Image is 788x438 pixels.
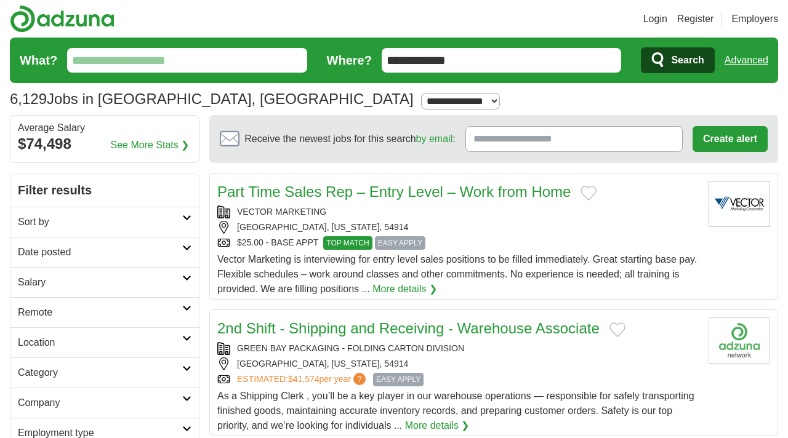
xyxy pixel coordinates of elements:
a: Part Time Sales Rep – Entry Level – Work from Home [217,183,571,200]
h2: Date posted [18,245,182,260]
a: Location [10,327,199,357]
a: 2nd Shift - Shipping and Receiving - Warehouse Associate [217,320,600,336]
h2: Salary [18,275,182,290]
a: VECTOR MARKETING [237,207,326,217]
label: What? [20,51,57,70]
span: EASY APPLY [375,236,425,250]
button: Add to favorite jobs [581,186,597,201]
a: ESTIMATED:$41,574per year? [237,373,368,386]
a: by email [416,133,453,144]
div: Average Salary [18,123,191,133]
h1: Jobs in [GEOGRAPHIC_DATA], [GEOGRAPHIC_DATA] [10,90,414,107]
span: Vector Marketing is interviewing for entry level sales positions to be filled immediately. Great ... [217,254,697,294]
a: More details ❯ [372,282,437,297]
a: Advanced [725,48,768,73]
div: $25.00 - BASE APPT [217,236,699,250]
span: As a Shipping Clerk , you’ll be a key player in our warehouse operations — responsible for safely... [217,391,694,431]
button: Search [641,47,714,73]
a: Salary [10,267,199,297]
a: Remote [10,297,199,327]
span: EASY APPLY [373,373,424,386]
h2: Sort by [18,215,182,229]
button: Create alert [693,126,768,152]
a: Date posted [10,237,199,267]
div: [GEOGRAPHIC_DATA], [US_STATE], 54914 [217,357,699,370]
button: Add to favorite jobs [609,322,625,337]
span: ? [353,373,366,385]
span: Search [671,48,704,73]
a: Sort by [10,207,199,237]
h2: Company [18,396,182,410]
h2: Remote [18,305,182,320]
h2: Category [18,365,182,380]
a: See More Stats ❯ [111,138,190,153]
a: Register [677,12,714,26]
img: Vector Marketing logo [709,181,770,227]
a: More details ❯ [405,418,470,433]
span: Receive the newest jobs for this search : [244,132,455,146]
a: Company [10,388,199,418]
label: Where? [327,51,372,70]
span: $41,574 [288,374,320,384]
img: Adzuna logo [10,5,115,33]
span: TOP MATCH [323,236,372,250]
div: GREEN BAY PACKAGING - FOLDING CARTON DIVISION [217,342,699,355]
div: $74,498 [18,133,191,155]
span: 6,129 [10,88,47,110]
img: Company logo [709,317,770,364]
a: Employers [731,12,778,26]
a: Login [643,12,667,26]
a: Category [10,357,199,388]
div: [GEOGRAPHIC_DATA], [US_STATE], 54914 [217,221,699,234]
h2: Filter results [10,173,199,207]
h2: Location [18,335,182,350]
